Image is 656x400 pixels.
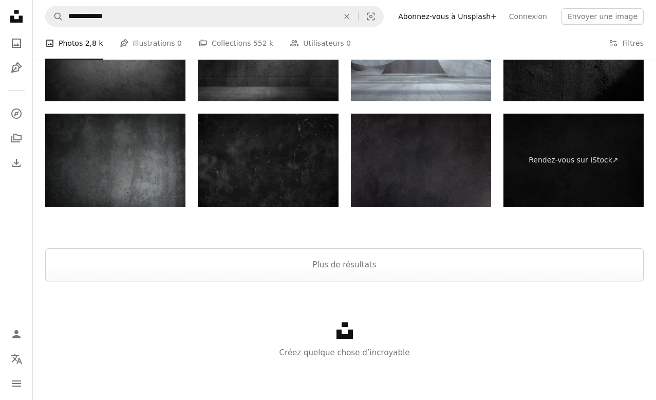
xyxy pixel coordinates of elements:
a: Historique de téléchargement [6,153,27,173]
button: Envoyer une image [561,8,644,25]
a: Photos [6,33,27,53]
a: Collections 552 k [198,27,273,60]
button: Filtres [609,27,644,60]
button: Langue [6,349,27,369]
p: Créez quelque chose d’incroyable [33,347,656,359]
a: Illustrations 0 [120,27,182,60]
a: Abonnez-vous à Unsplash+ [392,8,503,25]
button: Rechercher sur Unsplash [46,7,63,26]
a: Collections [6,128,27,149]
button: Plus de résultats [45,248,644,281]
button: Effacer [335,7,358,26]
a: Connexion [503,8,553,25]
form: Rechercher des visuels sur tout le site [45,6,384,27]
a: Connexion / S’inscrire [6,324,27,344]
button: Recherche de visuels [359,7,383,26]
a: Utilisateurs 0 [290,27,351,60]
span: 0 [177,38,182,49]
img: Fond noir de texture de pierre. Mur foncé de ciment [198,114,338,207]
a: Accueil — Unsplash [6,6,27,29]
a: Illustrations [6,58,27,78]
a: Explorer [6,103,27,124]
img: La texture du béton. Des fragments de béton noir. Vue de dessus. Texture peinte. Fond de béton. [351,114,491,207]
span: 552 k [253,38,273,49]
img: Gris fond de béton [45,114,185,207]
span: 0 [346,38,351,49]
a: Rendez-vous sur iStock↗ [503,114,644,207]
button: Menu [6,373,27,394]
